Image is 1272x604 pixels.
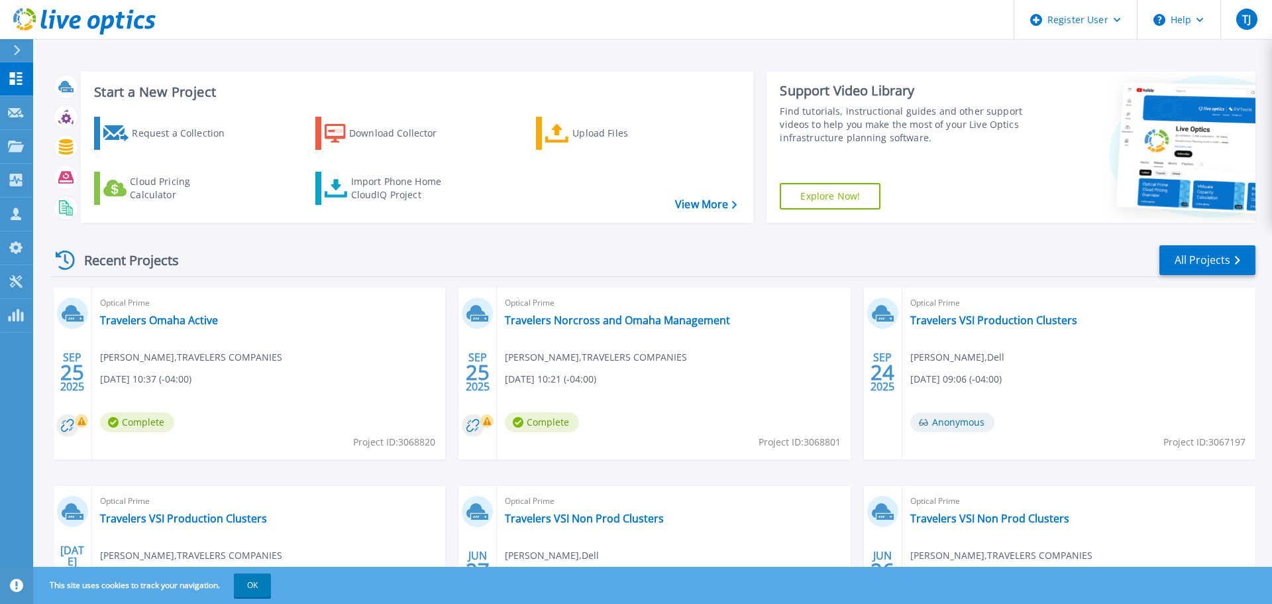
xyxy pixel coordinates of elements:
[60,367,84,378] span: 25
[100,548,282,563] span: [PERSON_NAME] , TRAVELERS COMPANIES
[94,172,242,205] a: Cloud Pricing Calculator
[910,512,1069,525] a: Travelers VSI Non Prod Clusters
[780,82,1029,99] div: Support Video Library
[870,348,895,396] div: SEP 2025
[1163,435,1245,450] span: Project ID: 3067197
[505,412,579,432] span: Complete
[349,120,455,147] div: Download Collector
[910,296,1247,310] span: Optical Prime
[536,117,684,150] a: Upload Files
[910,372,1002,387] span: [DATE] 09:06 (-04:00)
[910,412,994,432] span: Anonymous
[466,367,490,378] span: 25
[100,512,267,525] a: Travelers VSI Production Clusters
[505,296,842,310] span: Optical Prime
[910,350,1004,365] span: [PERSON_NAME] , Dell
[315,117,463,150] a: Download Collector
[780,183,880,210] a: Explore Now!
[94,85,737,99] h3: Start a New Project
[1242,14,1251,25] span: TJ
[351,175,454,202] div: Import Phone Home CloudIQ Project
[130,175,236,202] div: Cloud Pricing Calculator
[100,314,218,327] a: Travelers Omaha Active
[759,435,841,450] span: Project ID: 3068801
[234,574,271,597] button: OK
[100,372,191,387] span: [DATE] 10:37 (-04:00)
[60,348,85,396] div: SEP 2025
[505,350,687,365] span: [PERSON_NAME] , TRAVELERS COMPANIES
[910,548,1092,563] span: [PERSON_NAME] , TRAVELERS COMPANIES
[465,546,490,595] div: JUN 2025
[871,367,894,378] span: 24
[910,494,1247,509] span: Optical Prime
[100,494,437,509] span: Optical Prime
[572,120,678,147] div: Upload Files
[132,120,238,147] div: Request a Collection
[505,512,664,525] a: Travelers VSI Non Prod Clusters
[675,198,737,211] a: View More
[100,412,174,432] span: Complete
[94,117,242,150] a: Request a Collection
[870,546,895,595] div: JUN 2025
[871,565,894,576] span: 26
[1159,245,1255,275] a: All Projects
[353,435,435,450] span: Project ID: 3068820
[51,244,197,276] div: Recent Projects
[505,314,730,327] a: Travelers Norcross and Omaha Management
[465,348,490,396] div: SEP 2025
[100,296,437,310] span: Optical Prime
[505,494,842,509] span: Optical Prime
[100,350,282,365] span: [PERSON_NAME] , TRAVELERS COMPANIES
[505,548,599,563] span: [PERSON_NAME] , Dell
[60,546,85,595] div: [DATE] 2025
[910,314,1077,327] a: Travelers VSI Production Clusters
[36,574,271,597] span: This site uses cookies to track your navigation.
[780,105,1029,145] div: Find tutorials, instructional guides and other support videos to help you make the most of your L...
[466,565,490,576] span: 27
[505,372,596,387] span: [DATE] 10:21 (-04:00)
